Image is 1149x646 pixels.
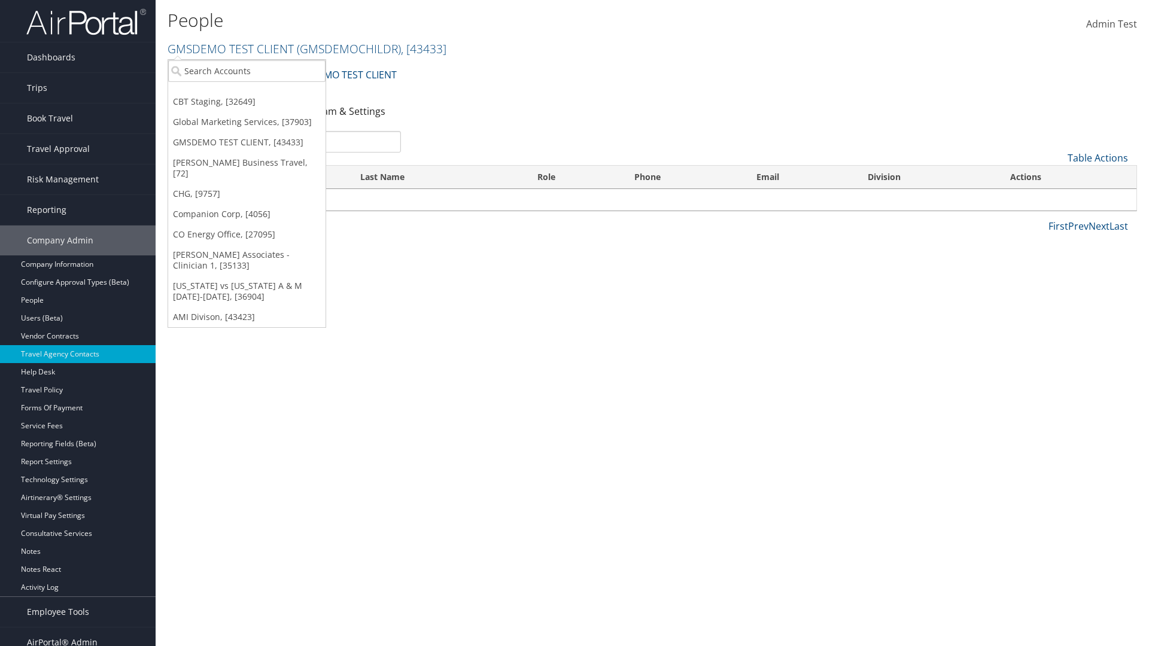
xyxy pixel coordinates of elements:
a: Global Marketing Services, [37903] [168,112,326,132]
a: CBT Staging, [32649] [168,92,326,112]
span: , [ 43433 ] [401,41,446,57]
span: Risk Management [27,164,99,194]
th: Last Name: activate to sort column ascending [349,166,527,189]
span: ( GMSDEMOCHILDR ) [297,41,401,57]
a: Companion Corp, [4056] [168,204,326,224]
a: [PERSON_NAME] Associates - Clinician 1, [35133] [168,245,326,276]
a: Table Actions [1068,151,1128,164]
a: GMSDEMO TEST CLIENT [168,41,446,57]
a: Admin Test [1086,6,1137,43]
a: Next [1089,220,1110,233]
a: First [1048,220,1068,233]
span: Book Travel [27,103,73,133]
a: Prev [1068,220,1089,233]
span: Company Admin [27,226,93,255]
a: [US_STATE] vs [US_STATE] A & M [DATE]-[DATE], [36904] [168,276,326,307]
span: Dashboards [27,42,75,72]
input: Search Accounts [168,60,326,82]
th: Division: activate to sort column ascending [857,166,999,189]
th: Actions [999,166,1136,189]
th: Role: activate to sort column ascending [527,166,624,189]
span: Trips [27,73,47,103]
span: Admin Test [1086,17,1137,31]
a: [PERSON_NAME] Business Travel, [72] [168,153,326,184]
a: GMSDEMO TEST CLIENT, [43433] [168,132,326,153]
th: Phone [624,166,746,189]
a: Last [1110,220,1128,233]
a: GMSDEMO TEST CLIENT [290,63,397,87]
a: AMI Divison, [43423] [168,307,326,327]
a: CHG, [9757] [168,184,326,204]
td: No data available in table [168,189,1136,211]
a: Team & Settings [312,105,385,118]
th: Email: activate to sort column ascending [746,166,857,189]
span: Reporting [27,195,66,225]
span: Employee Tools [27,597,89,627]
span: Travel Approval [27,134,90,164]
img: airportal-logo.png [26,8,146,36]
h1: People [168,8,814,33]
a: CO Energy Office, [27095] [168,224,326,245]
